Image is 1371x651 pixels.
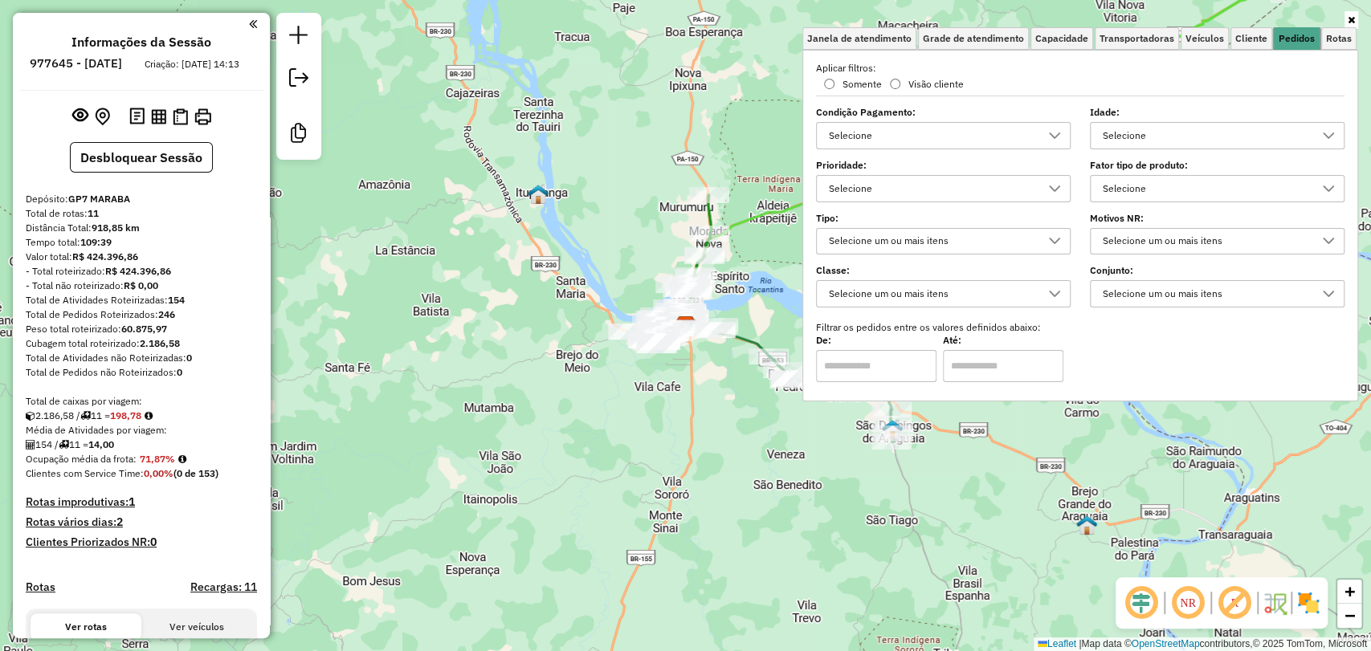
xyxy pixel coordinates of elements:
[26,293,257,307] div: Total de Atividades Roteirizadas:
[168,294,185,306] strong: 154
[823,123,1039,149] div: Selecione
[173,467,218,479] strong: (0 de 153)
[92,104,113,129] button: Centralizar mapa no depósito ou ponto de apoio
[26,264,257,279] div: - Total roteirizado:
[92,222,140,234] strong: 918,85 km
[1326,34,1352,43] span: Rotas
[105,265,171,277] strong: R$ 424.396,86
[1122,584,1161,622] span: Ocultar deslocamento
[283,19,315,55] a: Nova sessão e pesquisa
[1097,123,1313,149] div: Selecione
[110,409,141,421] strong: 198,78
[528,184,549,205] img: ITUPIRANGA
[823,229,1039,254] div: Selecione um ou mais itens
[882,419,903,440] img: SÃO DOMINGOS DO ARAGUAIA
[816,105,1071,120] label: Condição Pagamento:
[126,104,148,129] button: Logs desbloquear sessão
[31,613,141,641] button: Ver rotas
[1079,638,1081,649] span: |
[26,535,257,549] h4: Clientes Priorizados NR:
[1185,34,1224,43] span: Veículos
[80,411,91,421] i: Total de rotas
[26,453,137,465] span: Ocupação média da frota:
[908,77,964,92] label: Visão cliente
[1097,281,1313,307] div: Selecione um ou mais itens
[943,333,1063,348] label: Até:
[823,281,1039,307] div: Selecione um ou mais itens
[116,515,123,529] strong: 2
[71,35,211,50] h4: Informações da Sessão
[26,437,257,452] div: 154 / 11 =
[140,453,175,465] strong: 71,87%
[1090,211,1344,226] label: Motivos NR:
[26,411,35,421] i: Cubagem total roteirizado
[68,193,130,205] strong: GP7 MARABA
[72,250,138,262] strong: R$ 424.396,86
[59,440,69,450] i: Total de rotas
[190,580,257,594] h4: Recargas: 11
[1215,584,1254,622] span: Exibir rótulo
[806,320,1354,335] label: Filtrar os pedidos entre os valores definidos abaixo:
[1090,263,1344,278] label: Conjunto:
[88,207,99,219] strong: 11
[70,142,213,173] button: Desbloquear Sessão
[69,104,92,129] button: Exibir sessão original
[1132,638,1200,649] a: OpenStreetMap
[1279,34,1315,43] span: Pedidos
[26,250,257,264] div: Valor total:
[26,307,257,322] div: Total de Pedidos Roteirizados:
[148,105,169,127] button: Visualizar relatório de Roteirização
[249,14,257,33] a: Clique aqui para minimizar o painel
[169,105,191,128] button: Visualizar Romaneio
[816,211,1071,226] label: Tipo:
[144,467,173,479] strong: 0,00%
[26,235,257,250] div: Tempo total:
[178,454,186,464] em: Média calculada utilizando a maior ocupação (%Peso ou %Cubagem) de cada rota da sessão. Rotas cro...
[816,333,936,348] label: De:
[1337,580,1361,604] a: Zoom in
[121,323,167,335] strong: 60.875,97
[1090,105,1344,120] label: Idade:
[823,176,1039,201] div: Selecione
[283,117,315,153] a: Criar modelo
[26,495,257,509] h4: Rotas improdutivas:
[26,351,257,365] div: Total de Atividades não Roteirizadas:
[30,56,122,71] h6: 977645 - [DATE]
[177,366,182,378] strong: 0
[1100,34,1174,43] span: Transportadoras
[816,263,1071,278] label: Classe:
[26,221,257,235] div: Distância Total:
[26,515,257,529] h4: Rotas vários dias:
[816,158,1071,173] label: Prioridade:
[26,580,55,594] h4: Rotas
[26,206,257,221] div: Total de rotas:
[1035,34,1088,43] span: Capacidade
[150,535,157,549] strong: 0
[129,494,135,509] strong: 1
[26,322,257,336] div: Peso total roteirizado:
[191,105,214,128] button: Imprimir Rotas
[26,409,257,423] div: 2.186,58 / 11 =
[124,279,158,291] strong: R$ 0,00
[675,315,696,336] img: GP7 MARABA
[1076,515,1097,535] img: BREJO GRANDE DO ARAGUAIA
[138,57,246,71] div: Criação: [DATE] 14:13
[1097,176,1313,201] div: Selecione
[843,77,882,92] label: Somente
[1097,229,1313,254] div: Selecione um ou mais itens
[1235,34,1267,43] span: Cliente
[145,411,153,421] i: Meta Caixas/viagem: 220,00 Diferença: -21,22
[26,467,144,479] span: Clientes com Service Time:
[80,236,112,248] strong: 109:39
[1038,638,1076,649] a: Leaflet
[1034,637,1371,651] div: Map data © contributors,© 2025 TomTom, Microsoft
[141,613,252,641] button: Ver veículos
[88,438,114,450] strong: 14,00
[1296,590,1321,616] img: Exibir/Ocultar setores
[1169,584,1207,622] span: Ocultar NR
[140,337,180,349] strong: 2.186,58
[26,192,257,206] div: Depósito:
[1344,11,1358,29] a: Ocultar filtros
[158,308,175,320] strong: 246
[283,62,315,98] a: Exportar sessão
